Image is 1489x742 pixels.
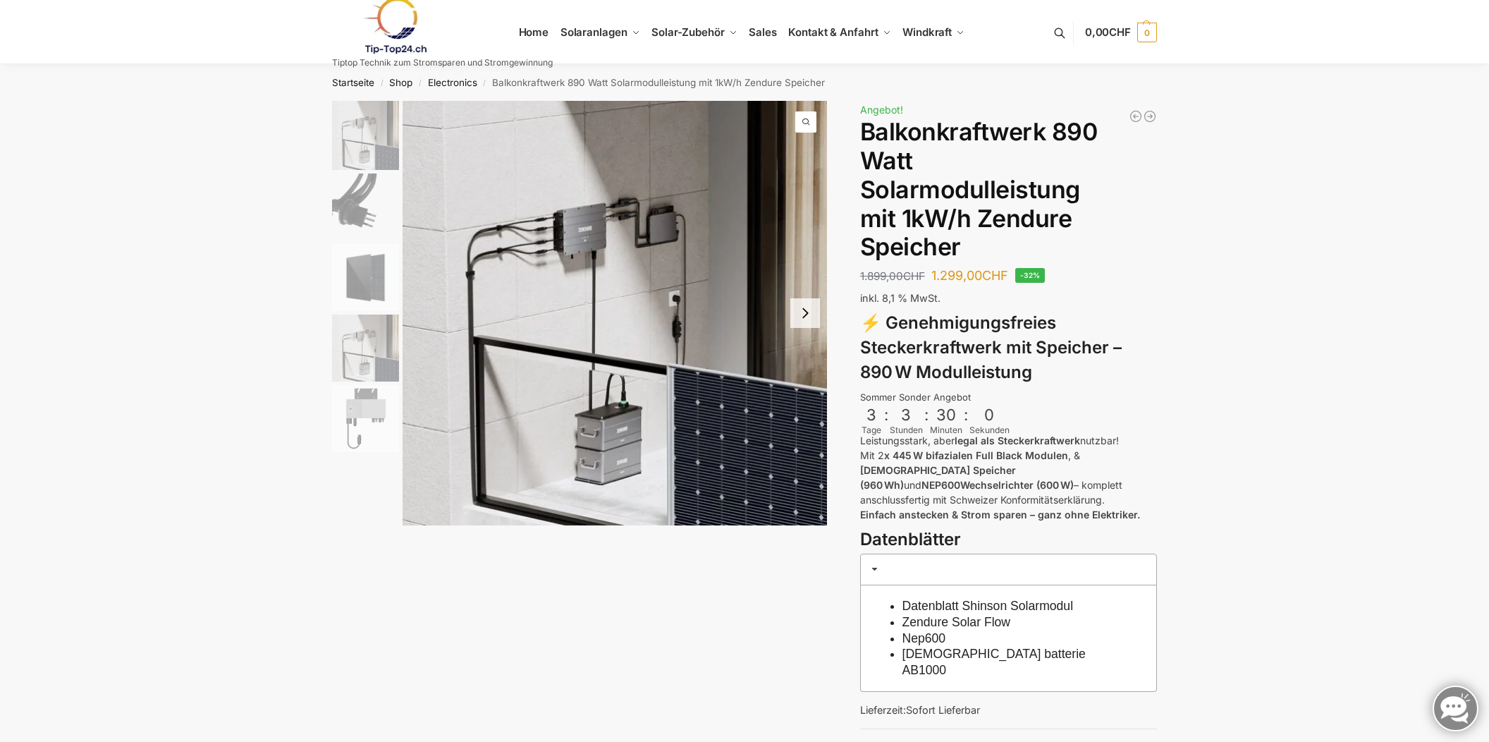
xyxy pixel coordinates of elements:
[412,78,427,89] span: /
[307,64,1182,101] nav: Breadcrumb
[1085,11,1157,54] a: 0,00CHF 0
[860,528,1157,552] h3: Datenblätter
[969,424,1010,437] div: Sekunden
[332,385,399,452] img: nep-microwechselrichter-600w
[860,292,940,304] span: inkl. 8,1 % MwSt.
[790,298,820,328] button: Next slide
[428,77,477,88] a: Electronics
[783,1,897,64] a: Kontakt & Anfahrt
[921,479,1074,491] strong: NEP600Wechselrichter (600 W)
[891,406,921,424] div: 3
[971,406,1008,424] div: 0
[931,268,1008,283] bdi: 1.299,00
[389,77,412,88] a: Shop
[477,78,492,89] span: /
[1085,25,1131,39] span: 0,00
[332,244,399,311] img: Maysun
[332,101,399,170] img: Zendure-solar-flow-Batteriespeicher für Balkonkraftwerke
[902,647,1086,677] a: [DEMOGRAPHIC_DATA] batterie AB1000
[884,449,1068,461] strong: x 445 W bifazialen Full Black Modulen
[860,424,883,437] div: Tage
[646,1,743,64] a: Solar-Zubehör
[1129,109,1143,123] a: Balkonkraftwerk 890 Watt Solarmodulleistung mit 2kW/h Zendure Speicher
[860,311,1157,384] h3: ⚡ Genehmigungsfreies Steckerkraftwerk mit Speicher – 890 W Modulleistung
[902,615,1011,629] a: Zendure Solar Flow
[982,268,1008,283] span: CHF
[897,1,971,64] a: Windkraft
[332,59,553,67] p: Tiptop Technik zum Stromsparen und Stromgewinnung
[403,101,827,525] a: Znedure solar flow Batteriespeicher fuer BalkonkraftwerkeZnedure solar flow Batteriespeicher fuer...
[1143,109,1157,123] a: Steckerkraftwerk mit 4 KW Speicher und 8 Solarmodulen mit 3600 Watt
[906,704,980,716] span: Sofort Lieferbar
[332,77,374,88] a: Startseite
[788,25,878,39] span: Kontakt & Anfahrt
[890,424,923,437] div: Stunden
[862,406,881,424] div: 3
[884,406,888,433] div: :
[930,424,962,437] div: Minuten
[1015,268,1046,283] span: -32%
[743,1,783,64] a: Sales
[860,104,903,116] span: Angebot!
[1109,25,1131,39] span: CHF
[554,1,645,64] a: Solaranlagen
[860,269,925,283] bdi: 1.899,00
[902,631,946,645] a: Nep600
[924,406,929,433] div: :
[560,25,627,39] span: Solaranlagen
[860,118,1157,262] h1: Balkonkraftwerk 890 Watt Solarmodulleistung mit 1kW/h Zendure Speicher
[860,464,1016,491] strong: [DEMOGRAPHIC_DATA] Speicher (960 Wh)
[902,25,952,39] span: Windkraft
[964,406,968,433] div: :
[860,391,1157,405] div: Sommer Sonder Angebot
[651,25,725,39] span: Solar-Zubehör
[902,599,1074,613] a: Datenblatt Shinson Solarmodul
[860,433,1157,522] p: Leistungsstark, aber nutzbar! Mit 2 , & und – komplett anschlussfertig mit Schweizer Konformitäts...
[860,704,980,716] span: Lieferzeit:
[332,174,399,241] img: Anschlusskabel-3meter_schweizer-stecker
[1137,23,1157,42] span: 0
[931,406,961,424] div: 30
[374,78,389,89] span: /
[403,101,827,525] img: Zendure-solar-flow-Batteriespeicher für Balkonkraftwerke
[955,434,1080,446] strong: legal als Steckerkraftwerk
[332,315,399,382] img: Zendure-solar-flow-Batteriespeicher für Balkonkraftwerke
[749,25,777,39] span: Sales
[903,269,925,283] span: CHF
[860,509,1140,521] strong: Einfach anstecken & Strom sparen – ganz ohne Elektriker.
